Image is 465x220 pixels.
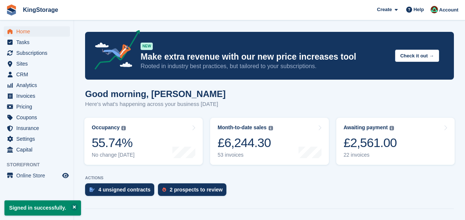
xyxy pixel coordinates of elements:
span: Help [414,6,424,13]
a: menu [4,91,70,101]
div: £6,244.30 [218,135,273,150]
div: 4 unsigned contracts [98,187,151,193]
a: menu [4,26,70,37]
p: ACTIONS [85,176,454,180]
h1: Good morning, [PERSON_NAME] [85,89,226,99]
span: Tasks [16,37,61,47]
a: menu [4,144,70,155]
span: CRM [16,69,61,80]
p: Rooted in industry best practices, but tailored to your subscriptions. [141,62,389,70]
span: Settings [16,134,61,144]
img: icon-info-grey-7440780725fd019a000dd9b08b2336e03edf1995a4989e88bcd33f0948082b44.svg [269,126,273,130]
img: icon-info-grey-7440780725fd019a000dd9b08b2336e03edf1995a4989e88bcd33f0948082b44.svg [390,126,394,130]
img: stora-icon-8386f47178a22dfd0bd8f6a31ec36ba5ce8667c1dd55bd0f319d3a0aa187defe.svg [6,4,17,16]
span: Account [439,6,458,14]
a: KingStorage [20,4,61,16]
img: price-adjustments-announcement-icon-8257ccfd72463d97f412b2fc003d46551f7dbcb40ab6d574587a9cd5c0d94... [88,30,140,72]
p: Make extra revenue with our new price increases tool [141,51,389,62]
span: Capital [16,144,61,155]
p: Here's what's happening across your business [DATE] [85,100,226,109]
span: Coupons [16,112,61,123]
button: Check it out → [395,50,439,62]
a: menu [4,170,70,181]
a: 4 unsigned contracts [85,183,158,200]
img: contract_signature_icon-13c848040528278c33f63329250d36e43548de30e8caae1d1a13099fd9432cc5.svg [90,187,95,192]
span: Analytics [16,80,61,90]
a: Occupancy 55.74% No change [DATE] [84,118,203,165]
span: Sites [16,59,61,69]
a: menu [4,80,70,90]
span: Pricing [16,101,61,112]
a: menu [4,37,70,47]
span: Subscriptions [16,48,61,58]
span: Invoices [16,91,61,101]
div: Month-to-date sales [218,124,266,131]
a: 2 prospects to review [158,183,230,200]
a: menu [4,134,70,144]
div: Occupancy [92,124,119,131]
span: Online Store [16,170,61,181]
a: menu [4,59,70,69]
div: 55.74% [92,135,135,150]
a: menu [4,48,70,58]
a: menu [4,112,70,123]
div: No change [DATE] [92,152,135,158]
a: Preview store [61,171,70,180]
div: £2,561.00 [344,135,397,150]
span: Insurance [16,123,61,133]
a: Month-to-date sales £6,244.30 53 invoices [210,118,328,165]
a: menu [4,101,70,112]
img: icon-info-grey-7440780725fd019a000dd9b08b2336e03edf1995a4989e88bcd33f0948082b44.svg [121,126,126,130]
p: Signed in successfully. [4,200,81,216]
span: Home [16,26,61,37]
span: Create [377,6,392,13]
span: Storefront [7,161,74,169]
a: Awaiting payment £2,561.00 22 invoices [336,118,455,165]
a: menu [4,123,70,133]
div: Awaiting payment [344,124,388,131]
a: menu [4,69,70,80]
div: 22 invoices [344,152,397,158]
img: John King [431,6,438,13]
div: 53 invoices [218,152,273,158]
div: 2 prospects to review [170,187,223,193]
img: prospect-51fa495bee0391a8d652442698ab0144808aea92771e9ea1ae160a38d050c398.svg [162,187,166,192]
div: NEW [141,43,153,50]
